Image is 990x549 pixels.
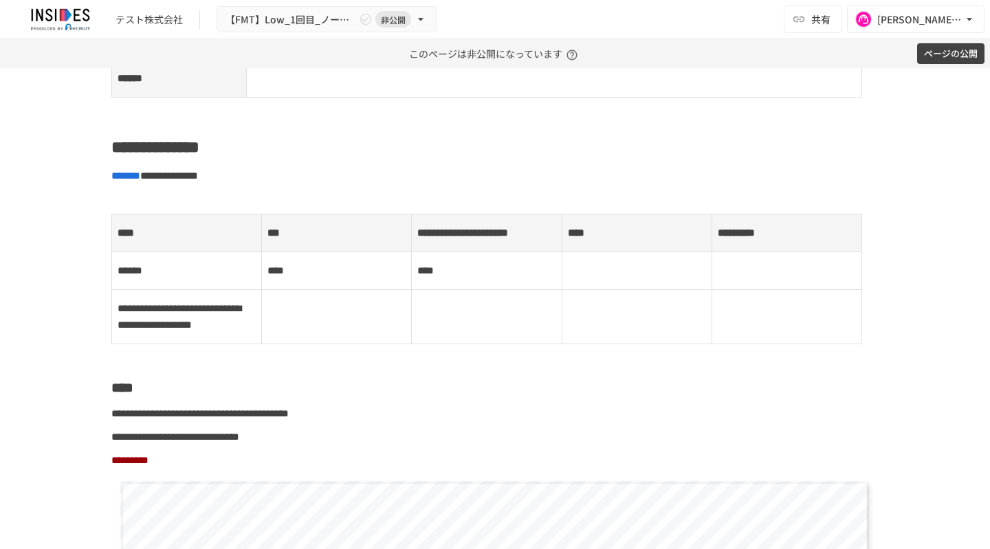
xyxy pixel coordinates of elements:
[811,12,830,27] span: 共有
[784,5,841,33] button: 共有
[877,11,962,28] div: [PERSON_NAME][EMAIL_ADDRESS][DOMAIN_NAME]
[375,12,411,27] span: 非公開
[16,8,104,30] img: JmGSPSkPjKwBq77AtHmwC7bJguQHJlCRQfAXtnx4WuV
[409,39,582,68] p: このページは非公開になっています
[115,12,183,27] div: テスト株式会社
[847,5,984,33] button: [PERSON_NAME][EMAIL_ADDRESS][DOMAIN_NAME]
[225,11,356,28] span: 【FMT】Low_1回目_ノーマル★インサイズ活用推進ミーティング ～1回目～
[217,6,437,33] button: 【FMT】Low_1回目_ノーマル★インサイズ活用推進ミーティング ～1回目～非公開
[917,43,984,65] button: ページの公開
